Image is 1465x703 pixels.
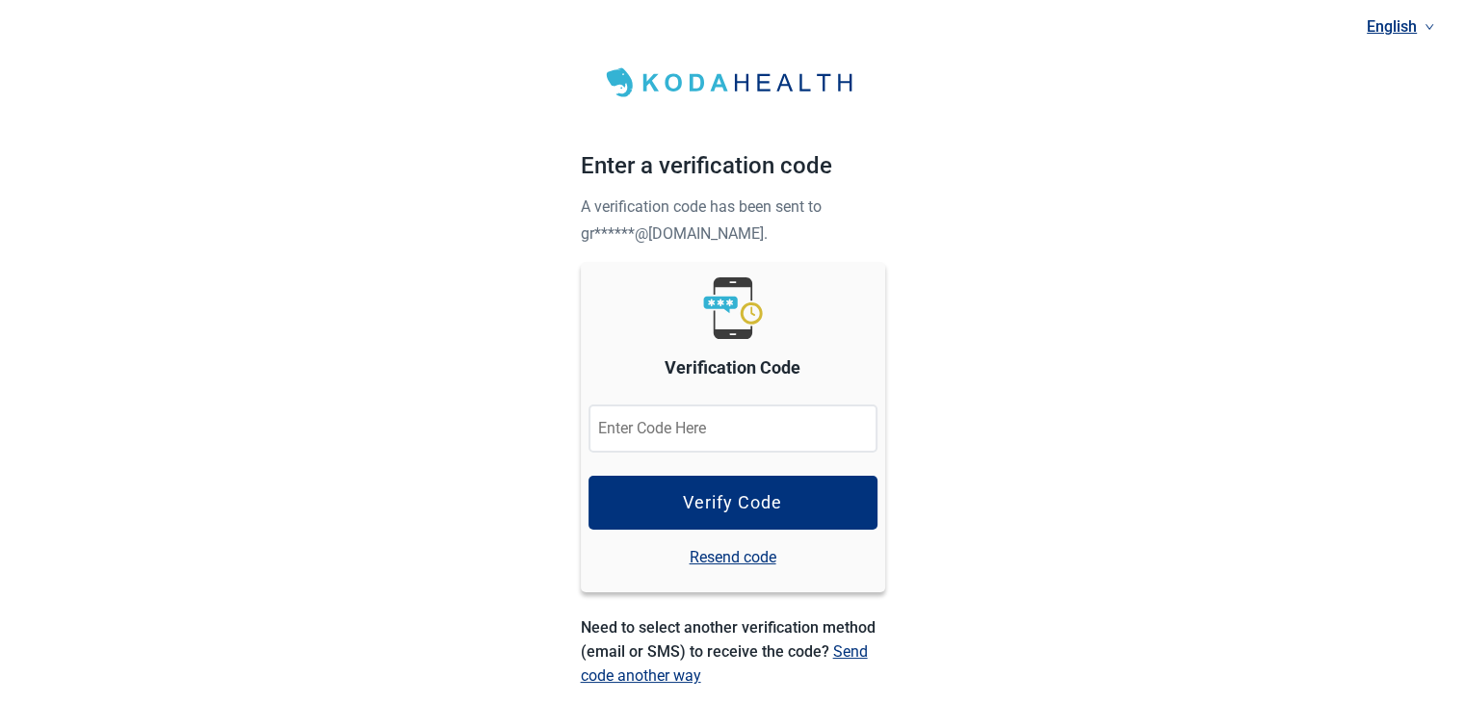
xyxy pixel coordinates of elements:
[683,493,782,512] div: Verify Code
[665,354,800,381] label: Verification Code
[595,62,869,104] img: Koda Health
[581,197,822,243] span: A verification code has been sent to gr******@[DOMAIN_NAME].
[1425,22,1434,32] span: down
[1359,11,1442,42] a: Current language: English
[581,618,876,661] span: Need to select another verification method (email or SMS) to receive the code?
[581,148,885,193] h1: Enter a verification code
[589,476,877,530] button: Verify Code
[589,404,877,453] input: Enter Code Here
[690,545,776,569] a: Resend code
